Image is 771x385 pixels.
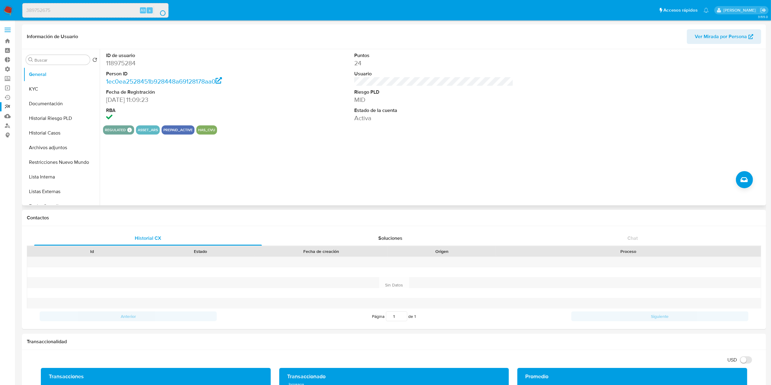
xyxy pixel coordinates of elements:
[704,8,709,13] a: Notificaciones
[92,57,97,64] button: Volver al orden por defecto
[154,6,166,15] button: search-icon
[23,6,168,14] input: Buscar usuario o caso...
[354,52,514,59] dt: Puntos
[105,129,126,131] button: regulated
[42,248,142,254] div: Id
[571,311,748,321] button: Siguiente
[500,248,757,254] div: Proceso
[27,34,78,40] h1: Información de Usuario
[760,7,766,13] a: Salir
[150,248,250,254] div: Estado
[354,59,514,67] dd: 24
[354,70,514,77] dt: Usuario
[23,140,100,155] button: Archivos adjuntos
[354,107,514,114] dt: Estado de la cuenta
[354,89,514,95] dt: Riesgo PLD
[138,129,158,131] button: asset_ars
[23,199,100,214] button: Fecha Compliant
[106,70,266,77] dt: Person ID
[198,129,215,131] button: has_cvu
[149,7,151,13] span: s
[34,57,87,63] input: Buscar
[23,96,100,111] button: Documentación
[354,114,514,122] dd: Activa
[23,82,100,96] button: KYC
[23,155,100,170] button: Restricciones Nuevo Mundo
[106,59,266,67] dd: 118975284
[27,339,761,345] h1: Transaccionalidad
[378,235,402,242] span: Soluciones
[23,170,100,184] button: Lista Interna
[163,129,193,131] button: prepaid_active
[141,7,145,13] span: Alt
[28,57,33,62] button: Buscar
[372,311,416,321] span: Página de
[40,311,217,321] button: Anterior
[415,313,416,319] span: 1
[259,248,384,254] div: Fecha de creación
[106,107,266,114] dt: RBA
[106,52,266,59] dt: ID de usuario
[23,184,100,199] button: Listas Externas
[627,235,638,242] span: Chat
[135,235,161,242] span: Historial CX
[392,248,492,254] div: Origen
[687,29,761,44] button: Ver Mirada por Persona
[106,95,266,104] dd: [DATE] 11:09:23
[27,215,761,221] h1: Contactos
[663,7,698,13] span: Accesos rápidos
[354,95,514,104] dd: MID
[723,7,758,13] p: ignacio.bagnardi@mercadolibre.com
[23,67,100,82] button: General
[23,111,100,126] button: Historial Riesgo PLD
[695,29,747,44] span: Ver Mirada por Persona
[106,77,222,86] a: 1ec0ea2528451b928448a69128178aa0
[23,126,100,140] button: Historial Casos
[106,89,266,95] dt: Fecha de Registración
